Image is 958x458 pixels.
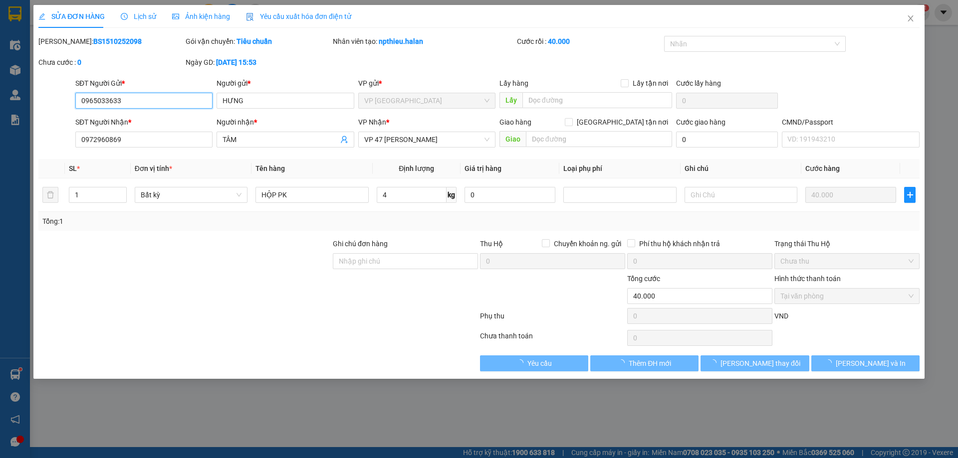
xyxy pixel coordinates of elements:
[590,355,699,371] button: Thêm ĐH mới
[627,275,660,283] span: Tổng cước
[904,187,915,203] button: plus
[559,159,680,178] th: Loại phụ phí
[38,13,45,20] span: edit
[681,159,801,178] th: Ghi chú
[186,57,331,68] div: Ngày GD:
[710,359,720,366] span: loading
[516,359,527,366] span: loading
[676,118,725,126] label: Cước giao hàng
[121,12,156,20] span: Lịch sử
[527,358,552,369] span: Yêu cầu
[255,164,285,172] span: Tên hàng
[217,117,354,128] div: Người nhận
[550,238,625,249] span: Chuyển khoản ng. gửi
[237,37,272,45] b: Tiêu chuẩn
[907,14,915,22] span: close
[685,187,797,203] input: Ghi Chú
[172,12,230,20] span: Ảnh kiện hàng
[465,164,501,172] span: Giá trị hàng
[364,132,489,147] span: VP 47 Trần Khát Chân
[629,358,671,369] span: Thêm ĐH mới
[720,358,800,369] span: [PERSON_NAME] thay đổi
[121,13,128,20] span: clock-circle
[479,330,626,348] div: Chưa thanh toán
[774,312,788,320] span: VND
[548,37,570,45] b: 40.000
[774,238,920,249] div: Trạng thái Thu Hộ
[172,13,179,20] span: picture
[522,92,672,108] input: Dọc đường
[618,359,629,366] span: loading
[364,93,489,108] span: VP Bắc Sơn
[499,79,528,87] span: Lấy hàng
[480,240,503,248] span: Thu Hộ
[77,58,81,66] b: 0
[635,238,724,249] span: Phí thu hộ khách nhận trả
[573,117,672,128] span: [GEOGRAPHIC_DATA] tận nơi
[479,310,626,328] div: Phụ thu
[358,118,386,126] span: VP Nhận
[38,57,184,68] div: Chưa cước :
[379,37,423,45] b: npthieu.halan
[333,240,388,248] label: Ghi chú đơn hàng
[186,36,331,47] div: Gói vận chuyển:
[75,78,213,89] div: SĐT Người Gửi
[333,253,478,269] input: Ghi chú đơn hàng
[255,187,368,203] input: VD: Bàn, Ghế
[246,12,351,20] span: Yêu cầu xuất hóa đơn điện tử
[141,187,241,202] span: Bất kỳ
[93,37,142,45] b: BS1510252098
[38,36,184,47] div: [PERSON_NAME]:
[69,164,77,172] span: SL
[517,36,662,47] div: Cước rồi :
[499,118,531,126] span: Giao hàng
[805,187,896,203] input: 0
[135,164,172,172] span: Đơn vị tính
[480,355,588,371] button: Yêu cầu
[782,117,919,128] div: CMND/Passport
[217,78,354,89] div: Người gửi
[216,58,256,66] b: [DATE] 15:53
[629,78,672,89] span: Lấy tận nơi
[676,79,721,87] label: Cước lấy hàng
[701,355,809,371] button: [PERSON_NAME] thay đổi
[836,358,906,369] span: [PERSON_NAME] và In
[805,164,840,172] span: Cước hàng
[38,12,105,20] span: SỬA ĐƠN HÀNG
[447,187,457,203] span: kg
[905,191,915,199] span: plus
[897,5,925,33] button: Close
[246,13,254,21] img: icon
[42,187,58,203] button: delete
[333,36,515,47] div: Nhân viên tạo:
[526,131,672,147] input: Dọc đường
[676,132,778,148] input: Cước giao hàng
[811,355,920,371] button: [PERSON_NAME] và In
[780,289,914,304] span: Tại văn phòng
[399,164,434,172] span: Định lượng
[499,92,522,108] span: Lấy
[780,254,914,269] span: Chưa thu
[676,93,778,109] input: Cước lấy hàng
[499,131,526,147] span: Giao
[825,359,836,366] span: loading
[340,136,348,144] span: user-add
[75,117,213,128] div: SĐT Người Nhận
[358,78,495,89] div: VP gửi
[42,216,370,227] div: Tổng: 1
[774,275,841,283] label: Hình thức thanh toán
